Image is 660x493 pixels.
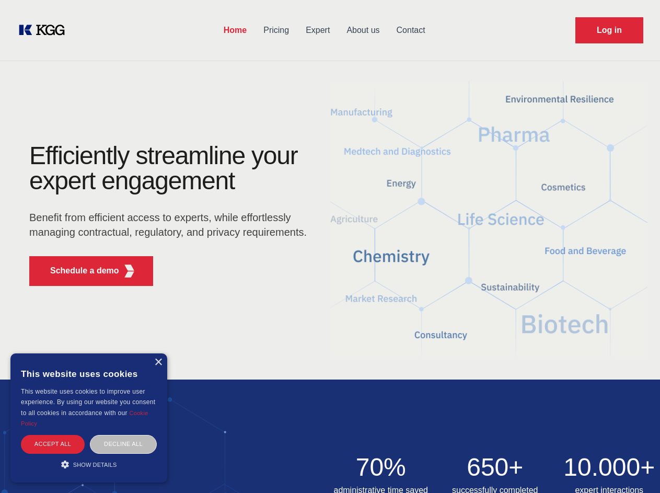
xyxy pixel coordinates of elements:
button: Schedule a demoKGG Fifth Element RED [29,256,153,286]
a: Cookie Policy [21,410,148,427]
h2: 70% [330,455,432,480]
div: Close [154,359,162,366]
img: KGG Fifth Element RED [330,68,648,369]
div: This website uses cookies [21,361,157,386]
div: Decline all [90,435,157,453]
span: This website uses cookies to improve user experience. By using our website you consent to all coo... [21,388,155,417]
iframe: Chat Widget [608,443,660,493]
p: Benefit from efficient access to experts, while effortlessly managing contractual, regulatory, an... [29,210,314,239]
div: Show details [21,459,157,469]
span: Show details [73,462,117,468]
img: KGG Fifth Element RED [123,265,136,278]
p: Schedule a demo [50,265,119,277]
a: Request Demo [575,17,643,43]
a: About us [338,17,388,44]
a: Contact [388,17,434,44]
a: Expert [297,17,338,44]
a: KOL Knowledge Platform: Talk to Key External Experts (KEE) [17,22,73,39]
a: Home [215,17,255,44]
div: Accept all [21,435,85,453]
h2: 650+ [444,455,546,480]
h1: Efficiently streamline your expert engagement [29,143,314,193]
a: Pricing [255,17,297,44]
